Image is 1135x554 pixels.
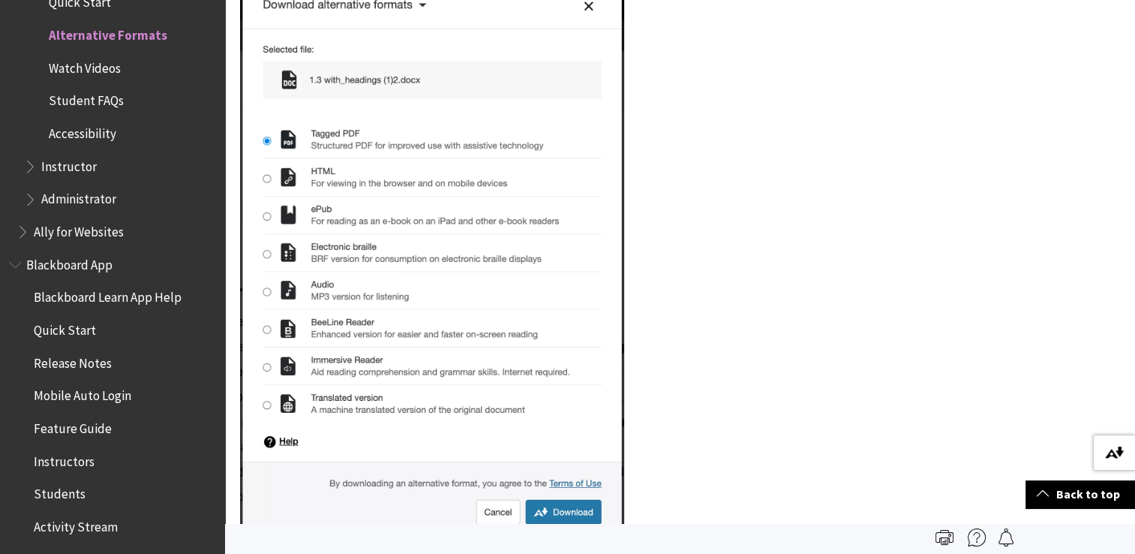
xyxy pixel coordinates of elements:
span: Administrator [41,187,116,207]
span: Activity Stream [34,514,118,534]
span: Accessibility [49,121,116,141]
img: More help [968,528,986,546]
span: Feature Guide [34,416,112,436]
span: Blackboard Learn App Help [34,285,182,306]
span: Student FAQs [49,89,124,109]
span: Alternative Formats [49,23,167,43]
span: Release Notes [34,351,112,371]
span: Quick Start [34,318,96,338]
img: Follow this page [997,528,1015,546]
span: Instructors [34,449,95,469]
span: Mobile Auto Login [34,384,131,404]
span: Watch Videos [49,56,121,76]
a: Back to top [1025,480,1135,508]
span: Students [34,481,86,501]
img: Print [935,528,953,546]
span: Ally for Websites [34,219,124,239]
span: Instructor [41,154,97,174]
span: Blackboard App [26,252,113,272]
